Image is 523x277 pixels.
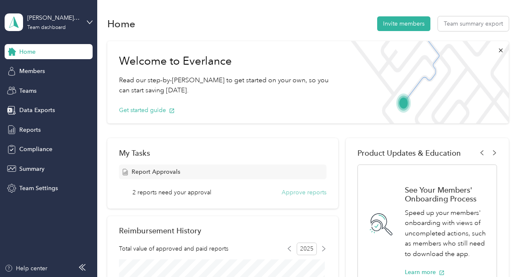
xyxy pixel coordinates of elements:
[282,188,326,197] button: Approve reports
[119,106,175,115] button: Get started guide
[5,264,47,273] button: Help center
[119,75,333,96] p: Read our step-by-[PERSON_NAME] to get started on your own, so you can start saving [DATE].
[27,25,66,30] div: Team dashboard
[107,19,135,28] h1: Home
[119,149,326,157] div: My Tasks
[27,13,80,22] div: [PERSON_NAME] Teams
[438,16,509,31] button: Team summary export
[19,67,45,76] span: Members
[405,186,488,203] h1: See Your Members' Onboarding Process
[297,243,317,255] span: 2025
[377,16,430,31] button: Invite members
[132,167,180,176] span: Report Approvals
[19,106,55,115] span: Data Exports
[19,145,52,154] span: Compliance
[119,55,333,68] h1: Welcome to Everlance
[19,125,41,134] span: Reports
[344,41,508,123] img: Welcome to everlance
[119,244,228,253] span: Total value of approved and paid reports
[19,47,36,56] span: Home
[19,86,36,95] span: Teams
[19,165,44,173] span: Summary
[357,149,461,157] span: Product Updates & Education
[132,188,211,197] span: 2 reports need your approval
[405,268,445,277] button: Learn more
[119,226,201,235] h2: Reimbursement History
[19,184,58,193] span: Team Settings
[405,208,488,259] p: Speed up your members' onboarding with views of uncompleted actions, such as members who still ne...
[476,230,523,277] iframe: Everlance-gr Chat Button Frame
